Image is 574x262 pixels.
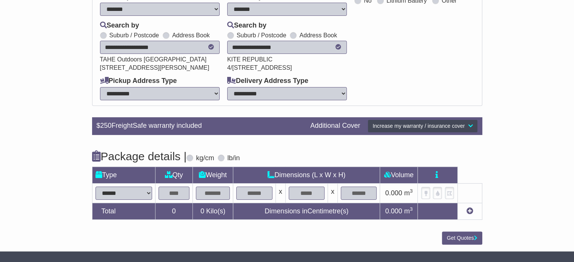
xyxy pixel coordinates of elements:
td: Type [92,167,155,183]
span: 250 [100,122,112,129]
label: Address Book [172,32,210,39]
td: Dimensions (L x W x H) [233,167,380,183]
label: Suburb / Postcode [109,32,159,39]
span: KITE REPUBLIC [227,56,272,63]
td: 0 [155,203,193,219]
label: Search by [227,21,266,30]
div: Additional Cover [306,122,364,130]
td: Dimensions in Centimetre(s) [233,203,380,219]
td: Kilo(s) [193,203,233,219]
td: Volume [380,167,418,183]
a: Add new item [466,207,473,215]
label: Suburb / Postcode [237,32,286,39]
label: kg/cm [196,154,214,162]
span: 0.000 [385,189,402,197]
td: x [328,183,338,203]
span: TAHE Outdoors [GEOGRAPHIC_DATA] [100,56,207,63]
td: Total [92,203,155,219]
h4: Package details | [92,150,187,162]
div: $ FreightSafe warranty included [93,122,307,130]
span: Increase my warranty / insurance cover [372,123,465,129]
span: 0.000 [385,207,402,215]
label: Address Book [299,32,337,39]
td: Weight [193,167,233,183]
span: m [404,207,413,215]
span: 0 [200,207,204,215]
sup: 3 [410,188,413,194]
label: Search by [100,21,139,30]
sup: 3 [410,206,413,212]
label: lb/in [227,154,240,162]
button: Get Quotes [442,231,482,245]
button: Increase my warranty / insurance cover [368,120,477,133]
span: m [404,189,413,197]
label: Pickup Address Type [100,77,177,85]
span: [STREET_ADDRESS][PERSON_NAME] [100,64,209,71]
span: 4/[STREET_ADDRESS] [227,64,292,71]
label: Delivery Address Type [227,77,308,85]
td: x [275,183,285,203]
td: Qty [155,167,193,183]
